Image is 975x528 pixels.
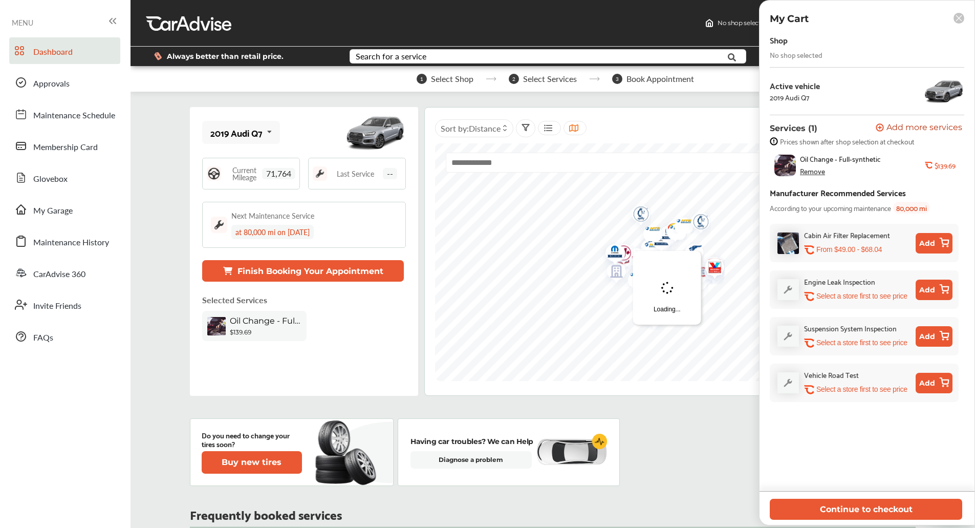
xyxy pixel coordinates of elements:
[589,77,600,81] img: stepper-arrow.e24c07c6.svg
[231,210,314,221] div: Next Maintenance Service
[816,338,907,348] p: Select a store first to see price
[9,164,120,191] a: Glovebox
[202,260,404,282] button: Finish Booking Your Appointment
[935,161,956,170] b: $139.69
[816,291,907,301] p: Select a store first to see price
[210,128,263,138] div: 2019 Audi Q7
[262,168,295,179] span: 71,764
[698,253,723,285] div: Map marker
[804,369,859,381] div: Vehicle Road Test
[684,207,709,240] div: Map marker
[535,438,607,466] img: diagnose-vehicle.c84bcb0a.svg
[410,436,533,447] p: Having car troubles? We can Help
[804,229,890,241] div: Cabin Air Filter Replacement
[207,166,221,181] img: steering_logo
[804,322,897,334] div: Suspension System Inspection
[356,52,426,60] div: Search for a service
[606,239,632,271] div: Map marker
[916,326,952,347] button: Add
[770,13,809,25] p: My Cart
[612,74,622,84] span: 3
[486,77,496,81] img: stepper-arrow.e24c07c6.svg
[804,276,875,287] div: Engine Leak Inspection
[777,279,799,300] img: default_wrench_icon.d1a43860.svg
[383,168,397,179] span: --
[33,109,115,122] span: Maintenance Schedule
[417,74,427,84] span: 1
[777,233,799,254] img: cabin-air-filter-replacement-thumb.jpg
[598,239,623,268] div: Map marker
[774,155,796,176] img: oil-change-thumb.jpg
[230,328,251,336] b: $139.69
[633,251,701,325] div: Loading...
[9,196,120,223] a: My Garage
[9,133,120,159] a: Membership Card
[33,46,73,59] span: Dashboard
[9,37,120,64] a: Dashboard
[230,316,301,326] span: Oil Change - Full-synthetic
[469,122,501,134] span: Distance
[876,123,964,133] a: Add more services
[202,451,304,474] a: Buy new tires
[599,257,625,289] div: Map marker
[718,19,768,27] span: No shop selected
[211,217,227,233] img: maintenance_logo
[698,253,725,285] img: logo-valvoline.png
[800,167,825,175] div: Remove
[202,431,302,448] p: Do you need to change your tires soon?
[780,137,914,145] span: Prices shown after shop selection at checkout
[637,303,663,330] div: Map marker
[9,291,120,318] a: Invite Friends
[770,202,891,214] span: According to your upcoming maintenance
[592,434,608,449] img: cardiogram-logo.18e20815.svg
[33,268,85,281] span: CarAdvise 360
[893,202,930,214] span: 80,000 mi
[770,499,962,520] button: Continue to checkout
[626,74,694,83] span: Book Appointment
[33,331,53,345] span: FAQs
[800,155,881,163] span: Oil Change - Full-synthetic
[9,260,120,286] a: CarAdvise 360
[33,204,73,218] span: My Garage
[816,245,882,255] p: From $49.00 - $68.04
[697,251,723,284] div: Map marker
[337,170,374,177] span: Last Service
[770,93,809,101] div: 2019 Audi Q7
[202,451,302,474] button: Buy new tires
[697,251,724,284] img: logo-firestone.png
[509,74,519,84] span: 2
[202,294,267,306] p: Selected Services
[207,317,226,335] img: oil-change-thumb.jpg
[770,185,906,199] div: Manufacturer Recommended Services
[313,166,327,181] img: maintenance_logo
[523,74,577,83] span: Select Services
[441,122,501,134] span: Sort by :
[431,74,473,83] span: Select Shop
[33,300,81,313] span: Invite Friends
[9,69,120,96] a: Approvals
[9,101,120,128] a: Maintenance Schedule
[33,236,109,249] span: Maintenance History
[770,81,820,90] div: Active vehicle
[770,51,822,59] div: No shop selected
[410,451,532,469] a: Diagnose a problem
[916,233,952,254] button: Add
[624,200,649,232] div: Map marker
[923,76,964,107] img: 12136_st0640_046.jpg
[770,123,817,133] p: Services (1)
[33,173,68,186] span: Glovebox
[770,33,788,47] div: Shop
[435,143,899,381] canvas: Map
[598,239,625,268] img: logo-mopar.png
[190,509,342,519] p: Frequently booked services
[167,53,284,60] span: Always better than retail price.
[705,19,713,27] img: header-home-logo.8d720a4f.svg
[33,77,70,91] span: Approvals
[770,137,778,145] img: info-strock.ef5ea3fe.svg
[886,123,962,133] span: Add more services
[226,166,262,181] span: Current Mileage
[154,52,162,60] img: dollor_label_vector.a70140d1.svg
[916,280,952,300] button: Add
[314,416,382,489] img: new-tire.a0c7fe23.svg
[344,110,406,156] img: mobile_12136_st0640_046.jpg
